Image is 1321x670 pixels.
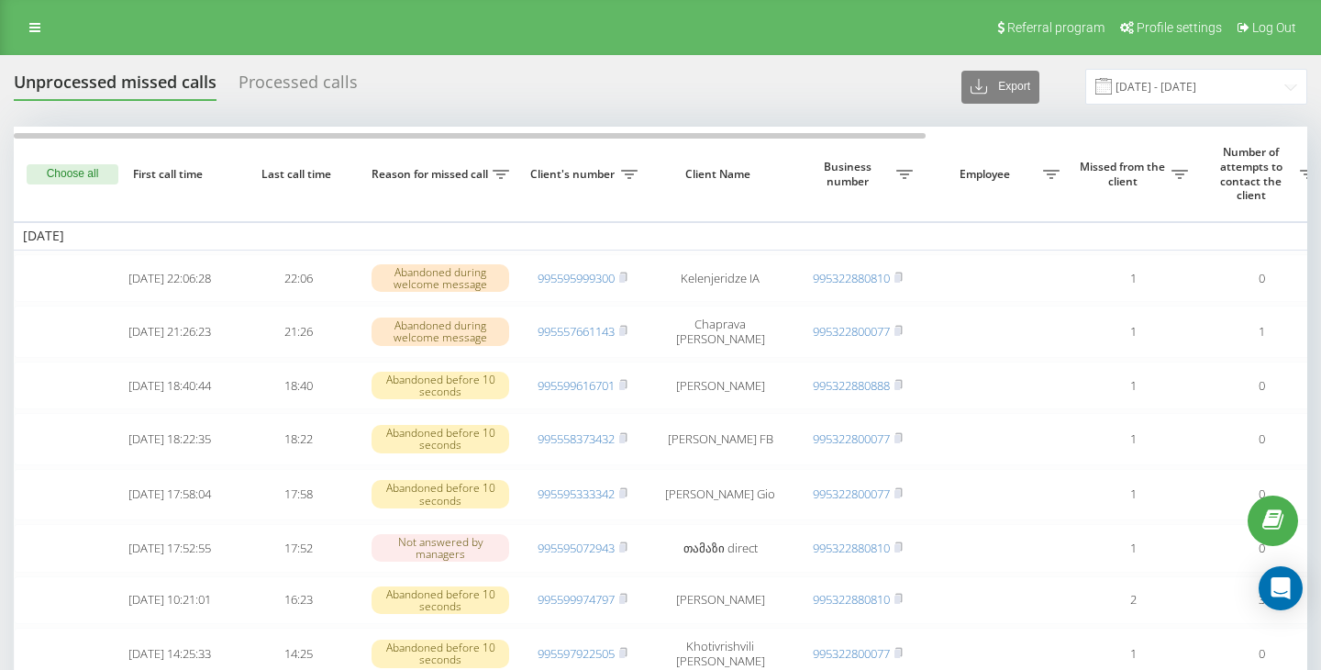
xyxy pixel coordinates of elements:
[120,167,219,182] span: First call time
[372,586,509,614] div: Abandoned before 10 seconds
[538,430,615,447] a: 995558373432
[647,362,794,410] td: [PERSON_NAME]
[234,306,362,357] td: 21:26
[234,362,362,410] td: 18:40
[647,524,794,573] td: თამაზი direct
[1137,20,1222,35] span: Profile settings
[372,640,509,667] div: Abandoned before 10 seconds
[239,73,358,101] div: Processed calls
[372,425,509,452] div: Abandoned before 10 seconds
[1078,160,1171,188] span: Missed from the client
[538,645,615,662] a: 995597922505
[813,270,890,286] a: 995322880810
[538,540,615,556] a: 995595072943
[1069,413,1197,464] td: 1
[961,71,1039,104] button: Export
[538,323,615,340] a: 995557661143
[105,254,234,303] td: [DATE] 22:06:28
[813,591,890,608] a: 995322880810
[372,264,509,292] div: Abandoned during welcome message
[105,362,234,410] td: [DATE] 18:40:44
[813,645,890,662] a: 995322800077
[538,486,615,502] a: 995595333342
[234,254,362,303] td: 22:06
[662,167,778,182] span: Client Name
[1069,254,1197,303] td: 1
[647,306,794,357] td: Chaprava [PERSON_NAME]
[813,430,890,447] a: 995322800077
[1069,576,1197,625] td: 2
[813,486,890,502] a: 995322800077
[234,469,362,520] td: 17:58
[234,524,362,573] td: 17:52
[538,377,615,394] a: 995599616701
[27,164,118,184] button: Choose all
[1007,20,1105,35] span: Referral program
[372,318,509,345] div: Abandoned during welcome message
[372,167,493,182] span: Reason for missed call
[931,167,1043,182] span: Employee
[234,576,362,625] td: 16:23
[813,323,890,340] a: 995322800077
[1069,469,1197,520] td: 1
[647,254,794,303] td: Kelenjeridze IA
[538,591,615,608] a: 995599974797
[803,160,896,188] span: Business number
[105,469,234,520] td: [DATE] 17:58:04
[1206,145,1300,202] span: Number of attempts to contact the client
[105,413,234,464] td: [DATE] 18:22:35
[105,306,234,357] td: [DATE] 21:26:23
[105,576,234,625] td: [DATE] 10:21:01
[1069,362,1197,410] td: 1
[647,469,794,520] td: [PERSON_NAME] Gio
[372,480,509,508] div: Abandoned before 10 seconds
[372,372,509,399] div: Abandoned before 10 seconds
[538,270,615,286] a: 995595999300
[813,540,890,556] a: 995322880810
[527,167,621,182] span: Client's number
[647,576,794,625] td: [PERSON_NAME]
[1069,306,1197,357] td: 1
[813,377,890,394] a: 995322880888
[105,524,234,573] td: [DATE] 17:52:55
[234,413,362,464] td: 18:22
[1069,524,1197,573] td: 1
[1252,20,1296,35] span: Log Out
[372,534,509,562] div: Not answered by managers
[14,73,216,101] div: Unprocessed missed calls
[1259,566,1303,610] div: Open Intercom Messenger
[249,167,348,182] span: Last call time
[647,413,794,464] td: [PERSON_NAME] FB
